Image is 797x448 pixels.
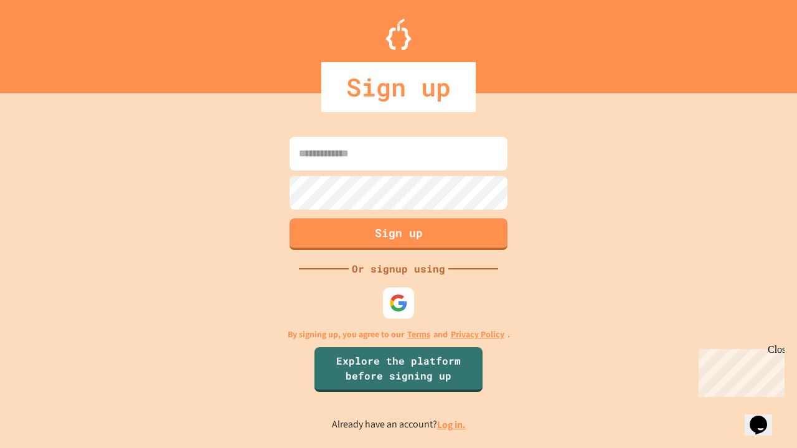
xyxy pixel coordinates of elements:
[451,328,504,341] a: Privacy Policy
[386,19,411,50] img: Logo.svg
[332,417,466,432] p: Already have an account?
[314,347,483,392] a: Explore the platform before signing up
[407,328,430,341] a: Terms
[349,261,448,276] div: Or signup using
[437,418,466,431] a: Log in.
[290,218,507,250] button: Sign up
[321,62,476,112] div: Sign up
[5,5,86,79] div: Chat with us now!Close
[288,328,510,341] p: By signing up, you agree to our and .
[694,344,785,397] iframe: chat widget
[745,398,785,436] iframe: chat widget
[389,294,408,312] img: google-icon.svg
